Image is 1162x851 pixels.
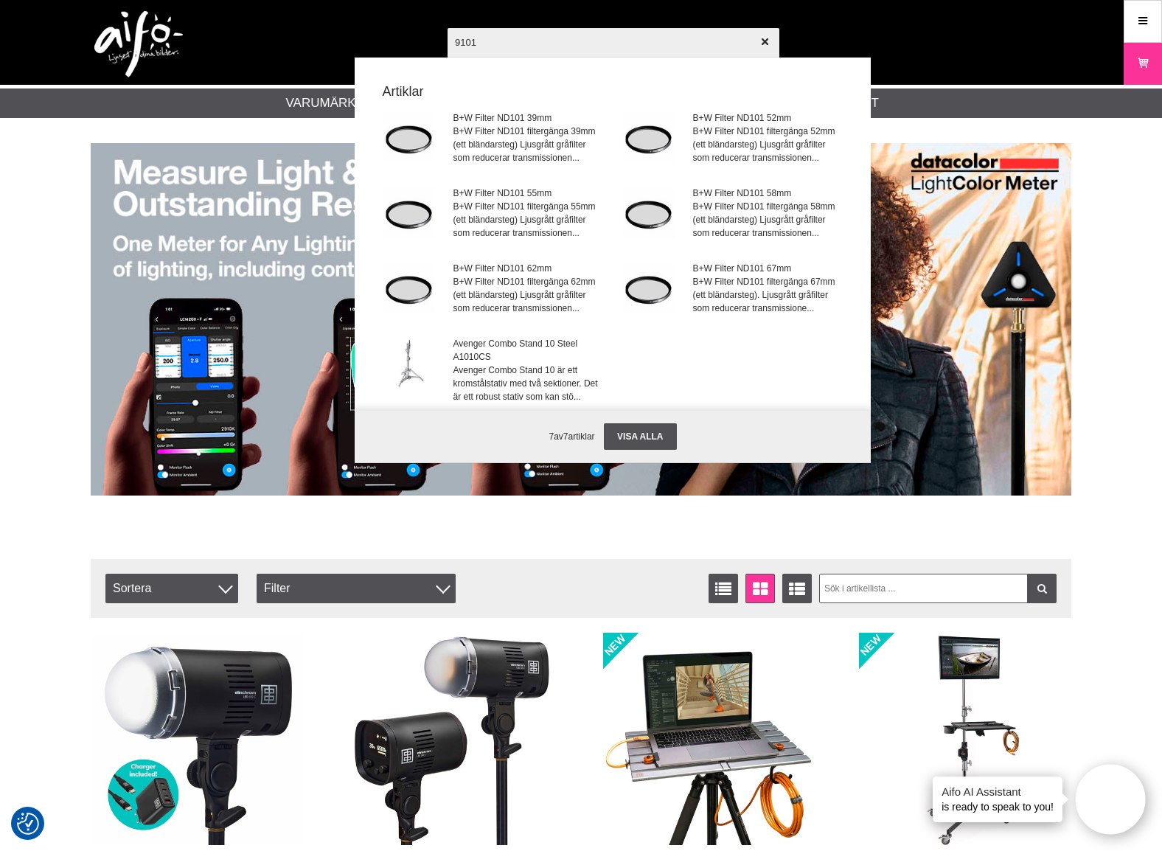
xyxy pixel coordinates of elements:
span: B+W Filter ND101 55mm [453,187,603,200]
a: B+W Filter ND101 52mmB+W Filter ND101 filtergänga 52mm (ett bländarsteg) Ljusgrått gråfilter som ... [613,103,852,176]
span: B+W Filter ND101 62mm [453,262,603,275]
img: Revisit consent button [17,813,39,835]
img: nd101-001.jpg [623,111,675,163]
span: B+W Filter ND101 filtergänga 52mm (ett bländarsteg) Ljusgrått gråfilter som reducerar transmissio... [693,125,843,164]
span: artiklar [568,431,595,442]
button: Samtyckesinställningar [17,810,39,837]
span: B+W Filter ND101 filtergänga 55mm (ett bländarsteg) Ljusgrått gråfilter som reducerar transmissio... [453,200,603,240]
span: Avenger Combo Stand 10 Steel A1010CS [453,337,603,364]
span: B+W Filter ND101 58mm [693,187,843,200]
a: B+W Filter ND101 55mmB+W Filter ND101 filtergänga 55mm (ett bländarsteg) Ljusgrått gråfilter som ... [374,178,612,251]
img: nd101-001.jpg [623,262,675,313]
span: B+W Filter ND101 67mm [693,262,843,275]
img: nd101-001.jpg [383,262,435,313]
span: Avenger Combo Stand 10 är ett kromstålstativ med två sektioner. Det är ett robust stativ som kan ... [453,364,603,403]
span: B+W Filter ND101 52mm [693,111,843,125]
img: nd101-001.jpg [623,187,675,238]
a: B+W Filter ND101 58mmB+W Filter ND101 filtergänga 58mm (ett bländarsteg) Ljusgrått gråfilter som ... [613,178,852,251]
img: nd101-001.jpg [383,187,435,238]
img: logo.png [94,11,183,77]
span: B+W Filter ND101 filtergänga 58mm (ett bländarsteg) Ljusgrått gråfilter som reducerar transmissio... [693,200,843,240]
a: Avenger Combo Stand 10 Steel A1010CSAvenger Combo Stand 10 är ett kromstålstativ med två sektione... [374,328,612,413]
span: 7 [549,431,554,442]
a: B+W Filter ND101 62mmB+W Filter ND101 filtergänga 62mm (ett bländarsteg) Ljusgrått gråfilter som ... [374,253,612,327]
img: nd101-001.jpg [383,111,435,163]
span: 7 [563,431,568,442]
strong: Artiklar [373,82,852,102]
img: 682818.jpg [383,337,435,389]
a: Varumärken [286,94,374,113]
span: B+W Filter ND101 filtergänga 67mm (ett bländarsteg). Ljusgrått gråfilter som reducerar transmissi... [693,275,843,315]
span: av [554,431,563,442]
a: B+W Filter ND101 39mmB+W Filter ND101 filtergänga 39mm (ett bländarsteg) Ljusgrått gråfilter som ... [374,103,612,176]
span: B+W Filter ND101 filtergänga 39mm (ett bländarsteg) Ljusgrått gråfilter som reducerar transmissio... [453,125,603,164]
a: Visa alla [604,423,676,450]
a: B+W Filter ND101 67mmB+W Filter ND101 filtergänga 67mm (ett bländarsteg). Ljusgrått gråfilter som... [613,253,852,327]
input: Sök produkter ... [448,16,779,68]
span: B+W Filter ND101 filtergänga 62mm (ett bländarsteg) Ljusgrått gråfilter som reducerar transmissio... [453,275,603,315]
span: B+W Filter ND101 39mm [453,111,603,125]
